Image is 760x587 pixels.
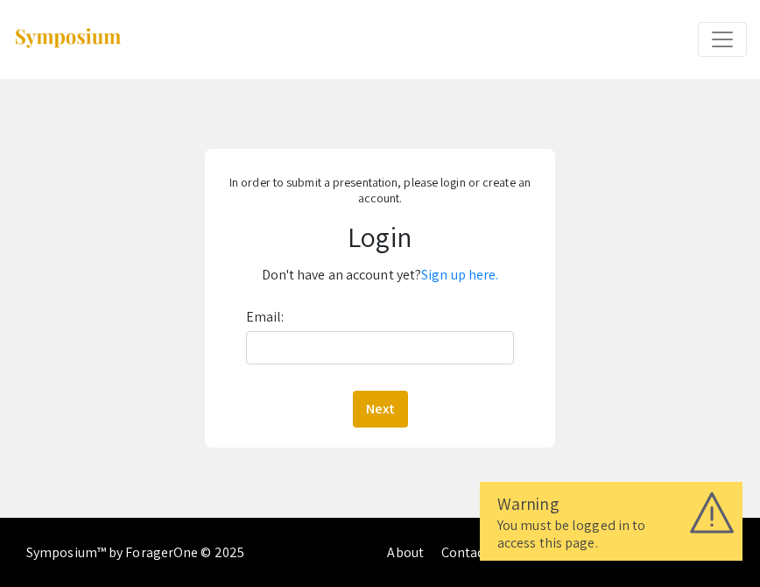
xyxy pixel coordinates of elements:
button: Expand or Collapse Menu [698,22,747,57]
div: You must be logged in to access this page. [497,517,725,552]
img: Symposium by ForagerOne [13,27,123,51]
button: Next [353,391,408,428]
h1: Login [213,220,548,253]
div: Warning [497,491,725,517]
label: Email: [246,303,285,331]
a: Contact Us [441,543,507,562]
p: In order to submit a presentation, please login or create an account. [213,174,548,206]
p: Don't have an account yet? [213,261,548,289]
a: About [387,543,424,562]
a: Sign up here. [421,265,498,284]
